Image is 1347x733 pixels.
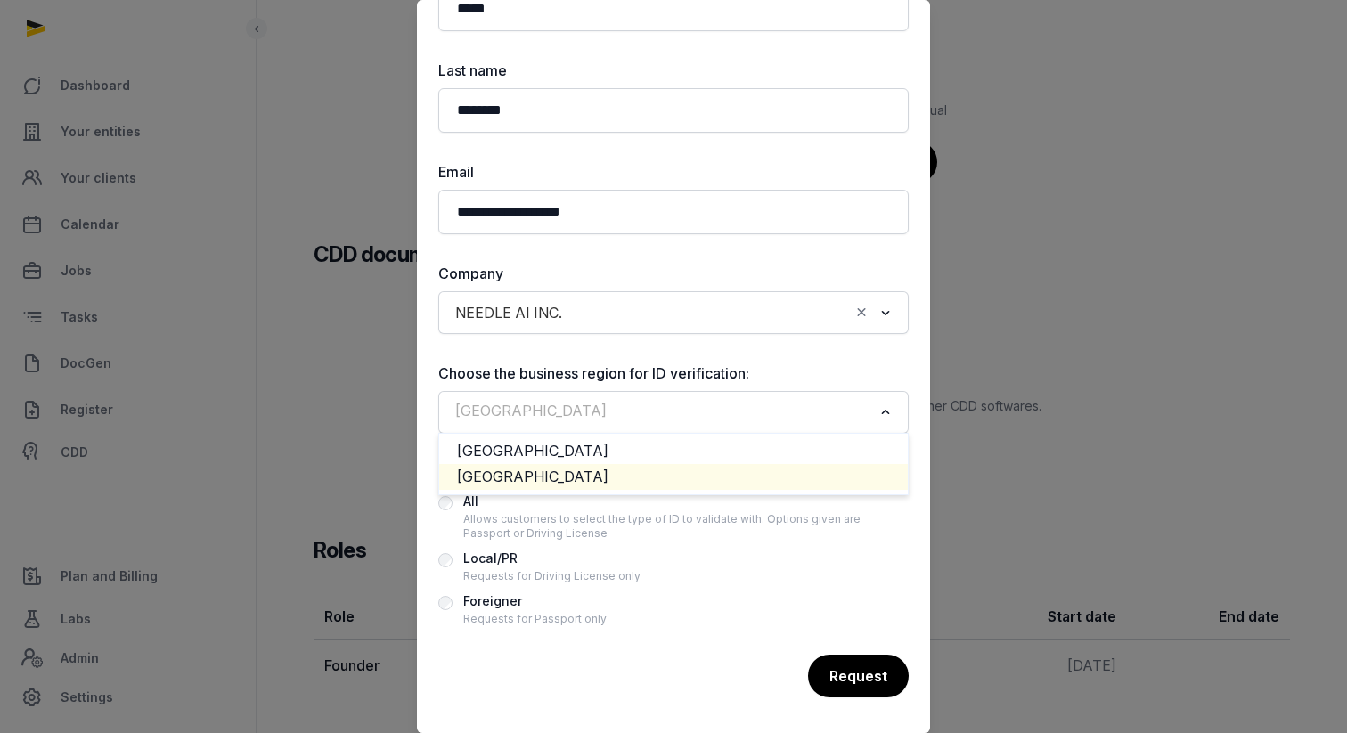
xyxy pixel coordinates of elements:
[447,297,900,329] div: Search for option
[463,612,607,626] div: Requests for Passport only
[438,161,909,183] label: Email
[438,596,453,610] input: ForeignerRequests for Passport only
[451,300,567,325] span: NEEDLE AI INC.
[438,553,453,567] input: Local/PRRequests for Driving License only
[463,548,641,569] div: Local/PR
[808,655,909,697] div: Request
[438,362,909,384] label: Choose the business region for ID verification:
[463,491,909,512] div: All
[447,396,900,428] div: Search for option
[463,569,641,583] div: Requests for Driving License only
[570,300,849,325] input: Search for option
[463,590,607,612] div: Foreigner
[438,496,453,510] input: AllAllows customers to select the type of ID to validate with. Options given are Passport or Driv...
[449,400,872,425] input: Search for option
[853,300,869,325] button: Clear Selected
[463,512,909,541] div: Allows customers to select the type of ID to validate with. Options given are Passport or Driving...
[438,462,909,484] label: Residence status
[451,400,611,421] span: [GEOGRAPHIC_DATA]
[438,263,909,284] label: Company
[438,60,909,81] label: Last name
